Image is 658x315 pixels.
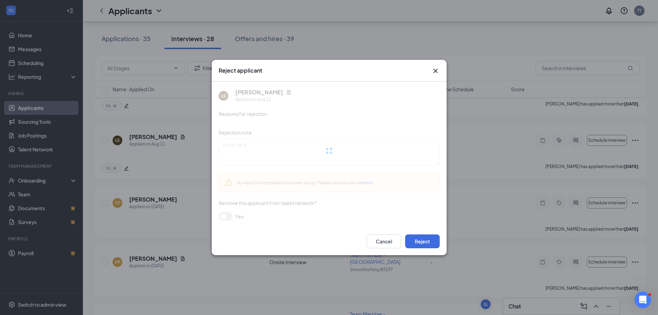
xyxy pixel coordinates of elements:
[635,291,651,308] iframe: Intercom live chat
[366,234,401,248] button: Cancel
[431,67,440,75] button: Close
[431,67,440,75] svg: Cross
[219,67,262,74] h3: Reject applicant
[405,234,440,248] button: Reject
